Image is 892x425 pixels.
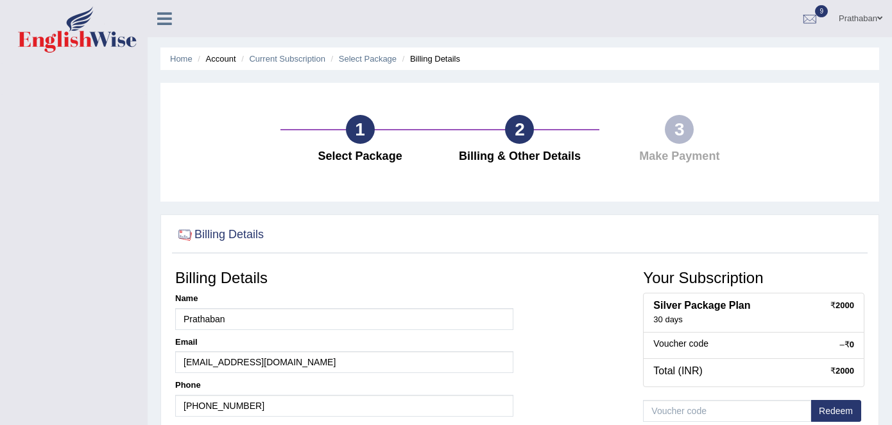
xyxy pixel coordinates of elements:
li: Account [194,53,236,65]
b: Silver Package Plan [653,300,750,311]
label: Name [175,293,198,304]
input: Voucher code [643,400,811,422]
div: ₹ [830,365,854,377]
div: 1 [346,115,375,144]
div: ₹ [830,300,854,311]
label: Phone [175,379,201,391]
div: 30 days [653,315,854,325]
div: 2 [505,115,534,144]
h4: Total (INR) [653,365,854,377]
strong: 0 [850,340,854,349]
h5: Voucher code [653,339,854,349]
strong: 2000 [836,300,854,310]
h4: Billing & Other Details [447,150,594,163]
h2: Billing Details [175,225,264,245]
h4: Select Package [287,150,434,163]
strong: 2000 [836,366,854,376]
span: 9 [815,5,828,17]
a: Home [170,54,193,64]
h3: Billing Details [175,270,513,286]
h3: Your Subscription [643,270,864,286]
div: 3 [665,115,694,144]
label: Email [175,336,198,348]
button: Redeem [811,400,861,422]
li: Billing Details [399,53,460,65]
div: –₹ [840,339,854,351]
h4: Make Payment [606,150,753,163]
a: Current Subscription [249,54,325,64]
a: Select Package [339,54,397,64]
